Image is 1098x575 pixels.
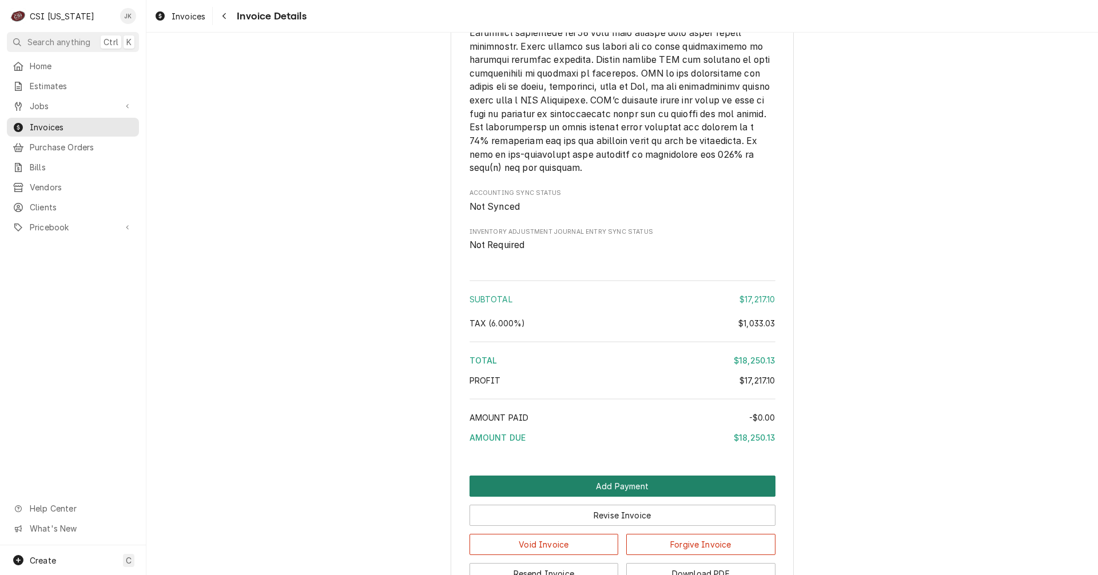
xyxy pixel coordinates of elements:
[470,534,619,555] button: Void Invoice
[470,317,775,329] div: Tax
[470,293,775,305] div: Subtotal
[30,201,133,213] span: Clients
[30,60,133,72] span: Home
[749,412,775,424] div: -$0.00
[30,181,133,193] span: Vendors
[7,138,139,157] a: Purchase Orders
[470,497,775,526] div: Button Group Row
[7,158,139,177] a: Bills
[215,7,233,25] button: Navigate back
[470,376,501,385] span: Profit
[120,8,136,24] div: Jeff Kuehl's Avatar
[470,433,526,442] span: Amount Due
[104,36,118,48] span: Ctrl
[470,476,775,497] div: Button Group Row
[470,201,520,212] span: Not Synced
[626,534,775,555] button: Forgive Invoice
[470,276,775,452] div: Amount Summary
[470,374,775,386] div: Profit
[470,356,498,365] span: Total
[739,293,775,305] div: $17,217.10
[470,189,775,198] span: Accounting Sync Status
[470,432,775,444] div: Amount Due
[7,32,139,52] button: Search anythingCtrlK
[470,227,775,252] div: Inventory Adjustment Journal Entry Sync Status
[470,505,775,526] button: Revise Invoice
[30,161,133,173] span: Bills
[233,9,306,24] span: Invoice Details
[150,7,210,26] a: Invoices
[7,178,139,197] a: Vendors
[10,8,26,24] div: C
[470,526,775,555] div: Button Group Row
[7,218,139,237] a: Go to Pricebook
[7,118,139,137] a: Invoices
[30,10,94,22] div: CSI [US_STATE]
[739,374,775,386] div: $17,217.10
[470,412,775,424] div: Amount Paid
[30,121,133,133] span: Invoices
[30,522,132,534] span: What's New
[7,499,139,518] a: Go to Help Center
[30,141,133,153] span: Purchase Orders
[30,502,132,514] span: Help Center
[470,476,775,497] button: Add Payment
[30,80,133,92] span: Estimates
[470,238,775,252] span: Inventory Adjustment Journal Entry Sync Status
[30,100,116,112] span: Jobs
[7,198,139,217] a: Clients
[470,239,525,250] span: Not Required
[7,519,139,538] a: Go to What's New
[7,97,139,115] a: Go to Jobs
[126,36,132,48] span: K
[470,413,529,422] span: Amount Paid
[470,227,775,237] span: Inventory Adjustment Journal Entry Sync Status
[470,294,512,304] span: Subtotal
[470,189,775,213] div: Accounting Sync Status
[27,36,90,48] span: Search anything
[120,8,136,24] div: JK
[172,10,205,22] span: Invoices
[470,354,775,366] div: Total
[126,554,132,566] span: C
[470,318,526,328] span: Tax ( 6.000% )
[734,354,775,366] div: $18,250.13
[10,8,26,24] div: CSI Kentucky's Avatar
[7,57,139,75] a: Home
[470,200,775,214] span: Accounting Sync Status
[30,556,56,565] span: Create
[734,432,775,444] div: $18,250.13
[7,77,139,95] a: Estimates
[738,317,775,329] div: $1,033.03
[30,221,116,233] span: Pricebook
